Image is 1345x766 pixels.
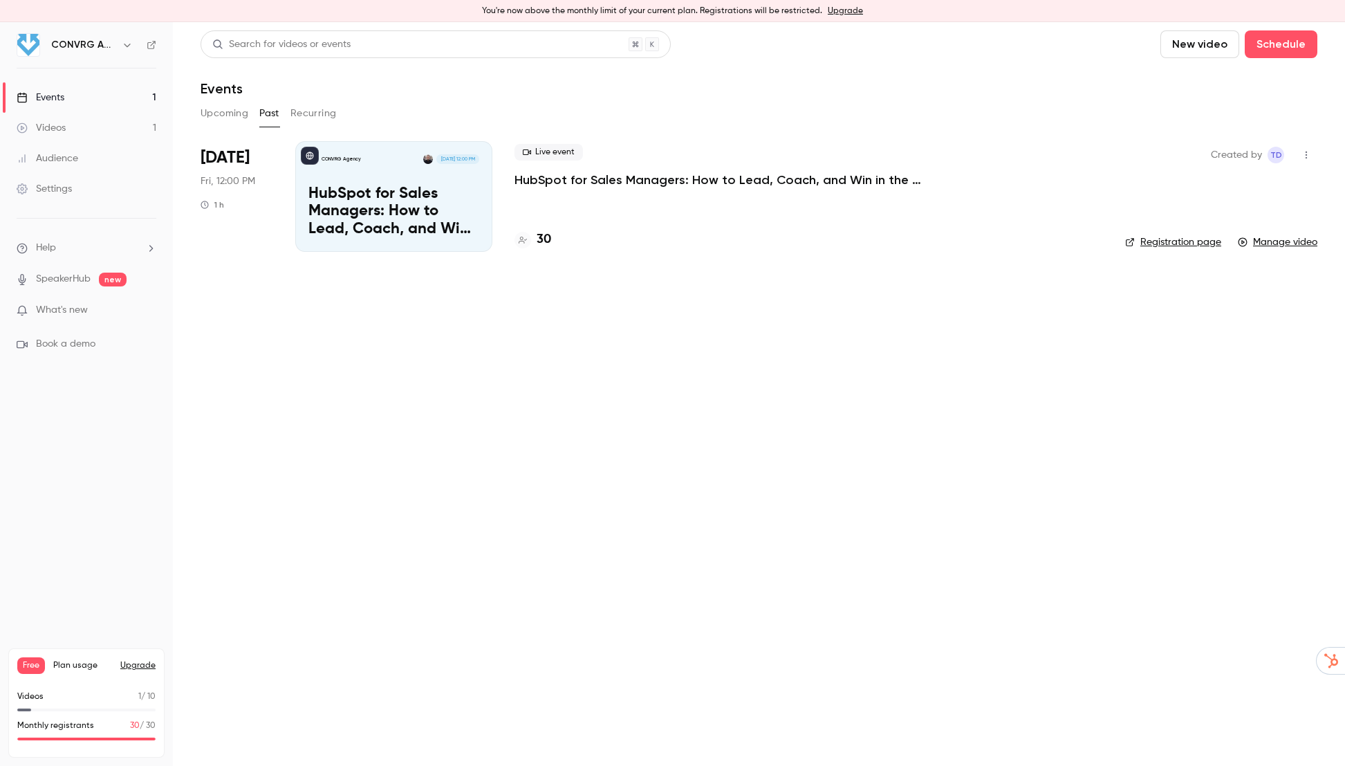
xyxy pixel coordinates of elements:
img: Tony Dowling [423,154,433,164]
button: Past [259,102,279,125]
span: [DATE] [201,147,250,169]
div: Settings [17,182,72,196]
span: TD [1270,147,1282,163]
a: SpeakerHub [36,272,91,286]
span: Plan usage [53,660,112,671]
h1: Events [201,80,243,97]
p: / 30 [130,720,156,732]
button: Upgrade [120,660,156,671]
button: Recurring [290,102,337,125]
a: HubSpot for Sales Managers: How to Lead, Coach, and Win in the CRM [514,172,929,188]
h4: 30 [537,230,551,249]
span: Help [36,241,56,255]
div: Events [17,91,64,104]
span: Live event [514,144,583,161]
div: Audience [17,152,78,165]
a: Registration page [1125,235,1221,249]
img: CONVRG Agency [17,34,39,56]
a: HubSpot for Sales Managers: How to Lead, Coach, and Win in the CRMCONVRG AgencyTony Dowling[DATE]... [295,141,492,252]
span: Book a demo [36,337,95,352]
button: Upcoming [201,102,248,125]
div: Search for videos or events [212,37,351,52]
a: Manage video [1238,235,1317,249]
a: 30 [514,230,551,249]
span: Free [17,657,45,674]
span: What's new [36,303,88,318]
p: CONVRG Agency [322,156,361,163]
span: Fri, 12:00 PM [201,174,255,188]
button: Schedule [1245,30,1317,58]
li: help-dropdown-opener [17,241,156,255]
div: 1 h [201,199,224,210]
p: Monthly registrants [17,720,94,732]
p: / 10 [138,691,156,703]
span: Created by [1211,147,1262,163]
p: Videos [17,691,44,703]
p: HubSpot for Sales Managers: How to Lead, Coach, and Win in the CRM [308,185,479,239]
a: Upgrade [828,6,863,17]
button: New video [1160,30,1239,58]
h6: CONVRG Agency [51,38,116,52]
div: Aug 15 Fri, 12:00 PM (Europe/London) [201,141,273,252]
span: [DATE] 12:00 PM [436,154,479,164]
span: 30 [130,722,140,730]
div: Videos [17,121,66,135]
span: new [99,273,127,286]
span: 1 [138,693,141,701]
span: Tony Dowling [1268,147,1284,163]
